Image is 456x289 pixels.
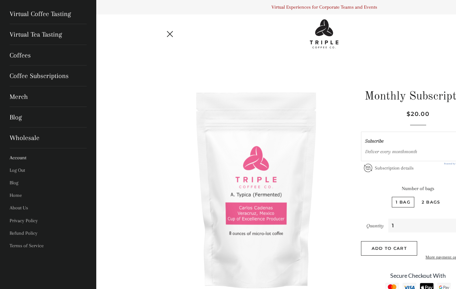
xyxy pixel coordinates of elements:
a: Virtual Coffee Tasting [5,4,91,24]
a: About Us [5,202,91,214]
a: Account [5,152,91,164]
label: Subscribe [365,137,383,145]
a: Coffee Subscriptions [5,66,91,86]
img: Triple Coffee Co - Logo [310,19,339,48]
a: Merch [5,86,91,107]
a: Refund Policy [5,227,91,240]
a: Coffees [5,45,91,66]
a: Blog [5,177,91,189]
label: 1 bag [392,197,414,207]
a: Log Out [5,164,91,177]
a: Virtual Tea Tasting [5,24,91,45]
a: Blog [5,107,91,127]
label: 2 bags [418,197,444,207]
span: $20.00 [407,110,430,118]
label: Deliver every month [365,149,405,154]
label: month [405,149,417,154]
label: Quantity [366,222,384,230]
a: Subscription details [375,165,414,171]
a: Wholesale [5,127,91,148]
a: Home [5,189,91,202]
span: Add to Cart [372,246,407,251]
a: Terms of Service [5,240,91,252]
button: Add to Cart [361,241,417,255]
a: Privacy Policy [5,215,91,227]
